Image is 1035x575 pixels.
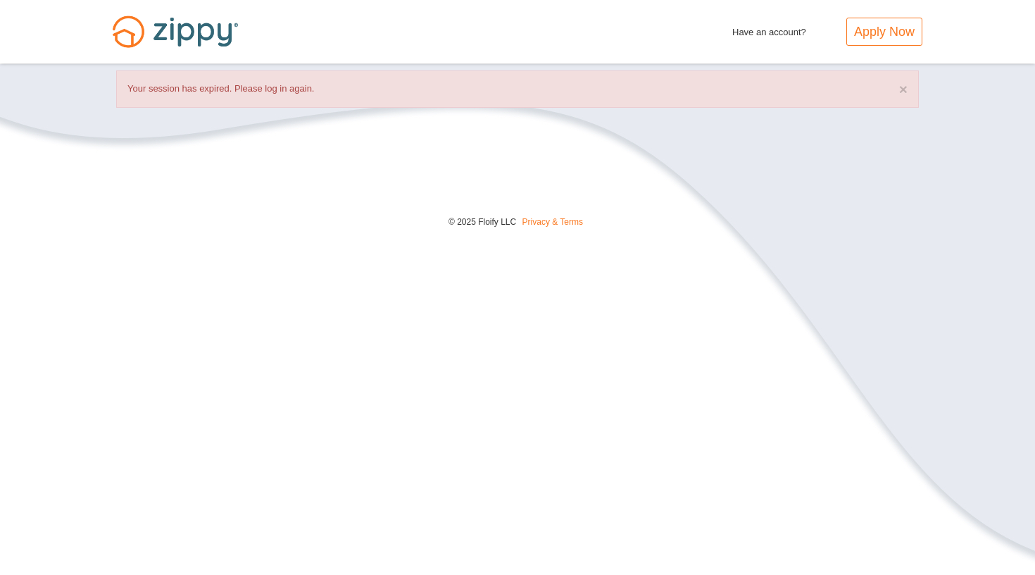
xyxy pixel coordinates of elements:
[448,217,516,227] span: © 2025 Floify LLC
[899,82,908,97] button: ×
[846,18,922,46] a: Apply Now
[732,18,806,40] span: Have an account?
[116,70,919,108] div: Your session has expired. Please log in again.
[522,217,583,227] a: Privacy & Terms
